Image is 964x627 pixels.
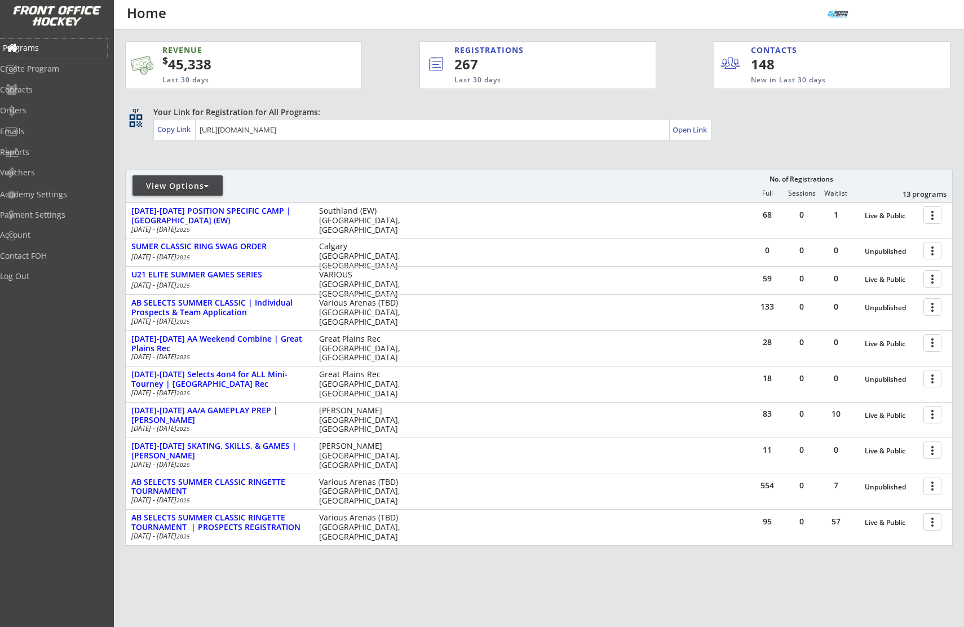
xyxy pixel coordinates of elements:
div: Unpublished [865,483,918,491]
em: 2025 [176,253,190,261]
div: 0 [819,374,853,382]
em: 2025 [176,281,190,289]
div: 0 [785,374,819,382]
em: 2025 [176,425,190,432]
div: Live & Public [865,412,918,420]
div: [DATE] - [DATE] [131,461,304,468]
button: qr_code [127,112,144,129]
button: more_vert [923,270,941,288]
div: Various Arenas (TBD) [GEOGRAPHIC_DATA], [GEOGRAPHIC_DATA] [319,513,408,541]
div: Your Link for Registration for All Programs: [153,107,918,118]
div: VARIOUS [GEOGRAPHIC_DATA], [GEOGRAPHIC_DATA] [319,270,408,298]
div: 554 [750,482,784,489]
div: AB SELECTS SUMMER CLASSIC RINGETTE TOURNAMENT | PROSPECTS REGISTRATION [131,513,307,532]
div: [DATE] - [DATE] [131,226,304,233]
div: Open Link [673,125,708,135]
div: Various Arenas (TBD) [GEOGRAPHIC_DATA], [GEOGRAPHIC_DATA] [319,298,408,326]
div: 0 [785,246,819,254]
div: 0 [819,303,853,311]
div: 18 [750,374,784,382]
div: [PERSON_NAME] [GEOGRAPHIC_DATA], [GEOGRAPHIC_DATA] [319,406,408,434]
button: more_vert [923,370,941,387]
div: Live & Public [865,519,918,527]
div: [PERSON_NAME] [GEOGRAPHIC_DATA], [GEOGRAPHIC_DATA] [319,441,408,470]
div: qr [129,107,142,114]
div: 267 [454,55,618,74]
button: more_vert [923,441,941,459]
sup: $ [162,54,168,67]
div: New in Last 30 days [751,76,897,85]
a: Open Link [673,122,708,138]
div: View Options [132,180,223,192]
div: [DATE] - [DATE] [131,318,304,325]
div: [DATE] - [DATE] [131,497,304,504]
div: Unpublished [865,248,918,255]
div: 28 [750,338,784,346]
div: [DATE]-[DATE] POSITION SPECIFIC CAMP | [GEOGRAPHIC_DATA] (EW) [131,206,307,226]
em: 2025 [176,532,190,540]
div: Waitlist [819,189,852,197]
div: 83 [750,410,784,418]
div: 11 [750,446,784,454]
div: 0 [785,303,819,311]
div: [DATE] - [DATE] [131,282,304,289]
div: Last 30 days [454,76,609,85]
div: U21 ELITE SUMMER GAMES SERIES [131,270,307,280]
div: [DATE]-[DATE] AA/A GAMEPLAY PREP | [PERSON_NAME] [131,406,307,425]
div: REGISTRATIONS [454,45,603,56]
div: 7 [819,482,853,489]
div: 10 [819,410,853,418]
div: REVENUE [162,45,307,56]
div: 1 [819,211,853,219]
button: more_vert [923,513,941,531]
div: [DATE]-[DATE] Selects 4on4 for ALL Mini-Tourney | [GEOGRAPHIC_DATA] Rec [131,370,307,389]
em: 2025 [176,353,190,361]
div: Last 30 days [162,76,307,85]
div: 0 [785,410,819,418]
div: Copy Link [157,124,193,134]
div: AB SELECTS SUMMER CLASSIC RINGETTE TOURNAMENT [131,478,307,497]
div: 0 [785,482,819,489]
div: 0 [785,275,819,282]
div: 68 [750,211,784,219]
div: 59 [750,275,784,282]
div: Calgary [GEOGRAPHIC_DATA], [GEOGRAPHIC_DATA] [319,242,408,270]
div: Live & Public [865,340,918,348]
div: [DATE] - [DATE] [131,354,304,360]
div: Unpublished [865,376,918,383]
button: more_vert [923,406,941,423]
div: Great Plains Rec [GEOGRAPHIC_DATA], [GEOGRAPHIC_DATA] [319,370,408,398]
div: Sessions [785,189,819,197]
div: 57 [819,518,853,526]
button: more_vert [923,478,941,495]
div: [DATE] - [DATE] [131,254,304,260]
div: 0 [785,518,819,526]
div: SUMER CLASSIC RING SWAG ORDER [131,242,307,251]
div: Great Plains Rec [GEOGRAPHIC_DATA], [GEOGRAPHIC_DATA] [319,334,408,363]
div: 13 programs [888,189,947,199]
em: 2025 [176,317,190,325]
div: [DATE] - [DATE] [131,390,304,396]
div: Programs [3,44,104,52]
div: 133 [750,303,784,311]
div: 0 [819,275,853,282]
div: Various Arenas (TBD) [GEOGRAPHIC_DATA], [GEOGRAPHIC_DATA] [319,478,408,506]
em: 2025 [176,496,190,504]
button: more_vert [923,206,941,224]
div: 0 [750,246,784,254]
em: 2025 [176,461,190,469]
div: 0 [785,338,819,346]
em: 2025 [176,389,190,397]
div: 95 [750,518,784,526]
div: 0 [819,338,853,346]
div: Southland (EW) [GEOGRAPHIC_DATA], [GEOGRAPHIC_DATA] [319,206,408,235]
div: [DATE]-[DATE] SKATING, SKILLS, & GAMES | [PERSON_NAME] [131,441,307,461]
div: No. of Registrations [766,175,836,183]
div: 0 [785,211,819,219]
div: 148 [751,55,820,74]
button: more_vert [923,334,941,352]
div: 0 [819,246,853,254]
div: Live & Public [865,447,918,455]
div: AB SELECTS SUMMER CLASSIC | Individual Prospects & Team Application [131,298,307,317]
div: Live & Public [865,212,918,220]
